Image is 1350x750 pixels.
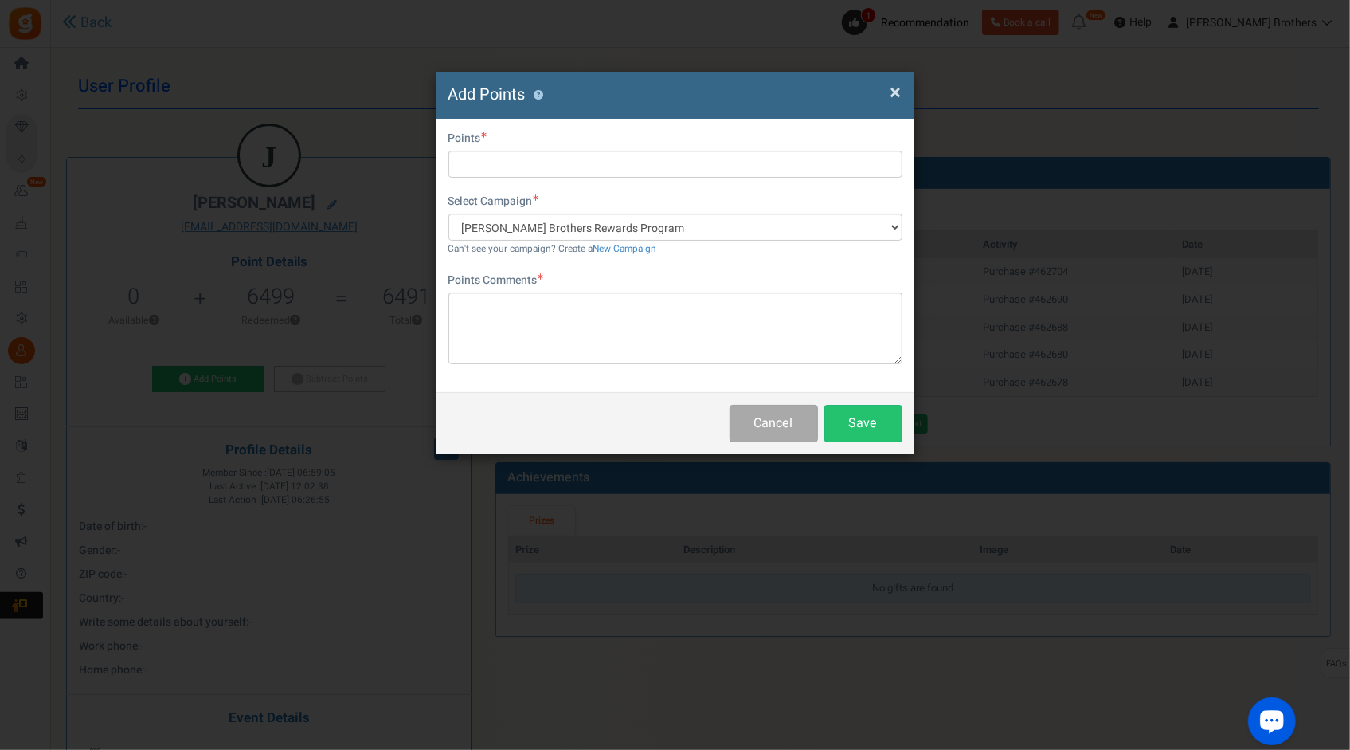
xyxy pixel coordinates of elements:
a: New Campaign [593,242,657,256]
button: ? [534,90,544,100]
span: Add Points [448,83,526,106]
label: Select Campaign [448,194,539,210]
label: Points Comments [448,273,544,289]
button: Cancel [730,405,818,442]
small: Can't see your campaign? Create a [448,242,657,256]
label: Points [448,131,487,147]
span: × [890,77,902,108]
button: Save [824,405,902,442]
